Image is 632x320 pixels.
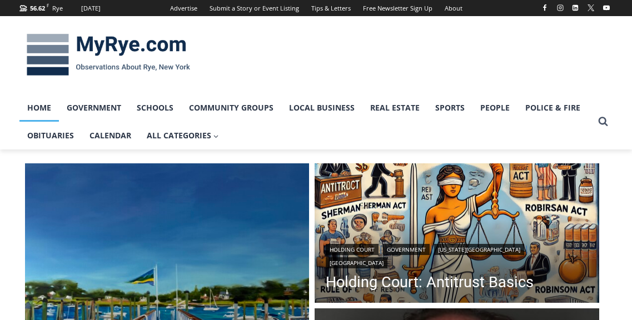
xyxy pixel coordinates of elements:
[19,122,82,149] a: Obituaries
[593,112,613,132] button: View Search Form
[326,242,588,268] div: | | |
[81,3,101,13] div: [DATE]
[362,94,427,122] a: Real Estate
[517,94,588,122] a: Police & Fire
[129,94,181,122] a: Schools
[434,244,524,255] a: [US_STATE][GEOGRAPHIC_DATA]
[19,94,59,122] a: Home
[315,163,599,306] a: Read More Holding Court: Antitrust Basics
[181,94,281,122] a: Community Groups
[47,2,49,8] span: F
[427,94,472,122] a: Sports
[600,1,613,14] a: YouTube
[30,4,45,12] span: 56.62
[554,1,567,14] a: Instagram
[383,244,430,255] a: Government
[326,244,379,255] a: Holding Court
[82,122,139,149] a: Calendar
[52,3,63,13] div: Rye
[472,94,517,122] a: People
[315,163,599,306] img: Holding Court Anti Trust Basics Illustration DALLE 2025-10-14
[139,122,227,149] a: All Categories
[538,1,551,14] a: Facebook
[19,26,197,84] img: MyRye.com
[584,1,598,14] a: X
[19,94,593,150] nav: Primary Navigation
[59,94,129,122] a: Government
[281,94,362,122] a: Local Business
[147,129,219,142] span: All Categories
[326,274,588,291] a: Holding Court: Antitrust Basics
[569,1,582,14] a: Linkedin
[326,257,387,268] a: [GEOGRAPHIC_DATA]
